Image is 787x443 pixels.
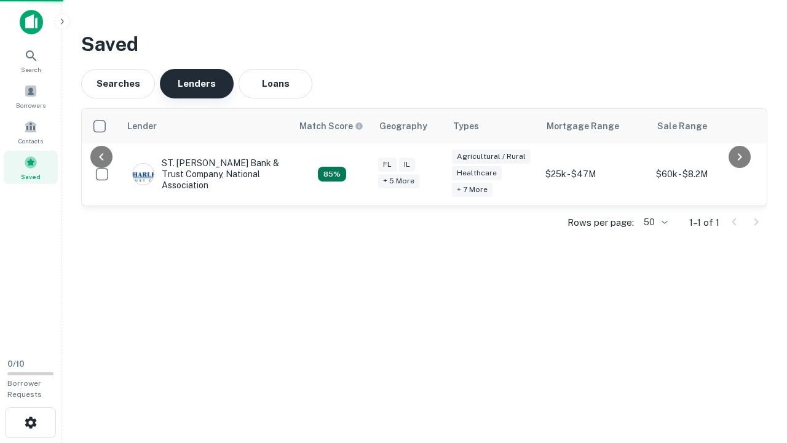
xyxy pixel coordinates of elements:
[16,100,45,110] span: Borrowers
[452,150,531,164] div: Agricultural / Rural
[18,136,43,146] span: Contacts
[21,172,41,182] span: Saved
[292,109,372,143] th: Capitalize uses an advanced AI algorithm to match your search with the best lender. The match sco...
[21,65,41,74] span: Search
[132,158,280,191] div: ST. [PERSON_NAME] Bank & Trust Company, National Association
[4,44,58,77] a: Search
[7,379,42,399] span: Borrower Requests
[378,158,397,172] div: FL
[689,215,719,230] p: 1–1 of 1
[639,214,670,231] div: 50
[650,143,761,206] td: $60k - $8.2M
[318,167,346,182] div: Capitalize uses an advanced AI algorithm to match your search with the best lender. The match sco...
[160,69,234,98] button: Lenders
[4,79,58,113] a: Borrowers
[379,119,427,134] div: Geography
[547,119,619,134] div: Mortgage Range
[81,30,767,59] h3: Saved
[81,69,155,98] button: Searches
[446,109,539,143] th: Types
[657,119,707,134] div: Sale Range
[568,215,634,230] p: Rows per page:
[4,115,58,148] a: Contacts
[7,359,25,369] span: 0 / 10
[20,10,43,34] img: capitalize-icon.png
[299,119,361,133] h6: Match Score
[650,109,761,143] th: Sale Range
[239,69,312,98] button: Loans
[453,119,479,134] div: Types
[299,119,363,133] div: Capitalize uses an advanced AI algorithm to match your search with the best lender. The match sco...
[4,151,58,184] a: Saved
[378,174,419,188] div: + 5 more
[127,119,157,134] div: Lender
[539,143,650,206] td: $25k - $47M
[452,183,492,197] div: + 7 more
[399,158,415,172] div: IL
[133,164,154,185] img: picture
[726,345,787,404] iframe: Chat Widget
[120,109,292,143] th: Lender
[452,166,502,180] div: Healthcare
[539,109,650,143] th: Mortgage Range
[372,109,446,143] th: Geography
